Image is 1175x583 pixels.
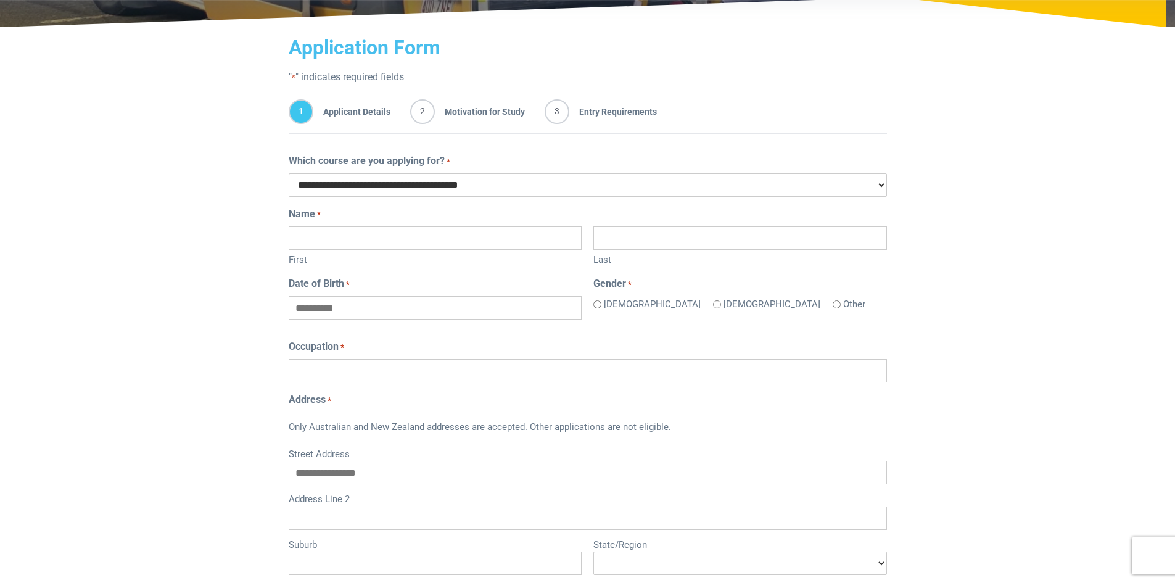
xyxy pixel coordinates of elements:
legend: Gender [593,276,886,291]
label: First [289,250,582,267]
label: Suburb [289,535,582,552]
span: 1 [289,99,313,124]
label: Other [843,297,865,312]
h2: Application Form [289,36,887,59]
div: Only Australian and New Zealand addresses are accepted. Other applications are not eligible. [289,412,887,444]
span: Motivation for Study [435,99,525,124]
p: " " indicates required fields [289,70,887,85]
legend: Address [289,392,887,407]
legend: Name [289,207,887,221]
label: State/Region [593,535,886,552]
label: Address Line 2 [289,489,887,507]
span: 3 [545,99,569,124]
label: Date of Birth [289,276,350,291]
label: [DEMOGRAPHIC_DATA] [724,297,820,312]
span: 2 [410,99,435,124]
label: Street Address [289,444,887,461]
label: [DEMOGRAPHIC_DATA] [604,297,701,312]
span: Applicant Details [313,99,390,124]
label: Occupation [289,339,344,354]
label: Which course are you applying for? [289,154,450,168]
span: Entry Requirements [569,99,657,124]
label: Last [593,250,886,267]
